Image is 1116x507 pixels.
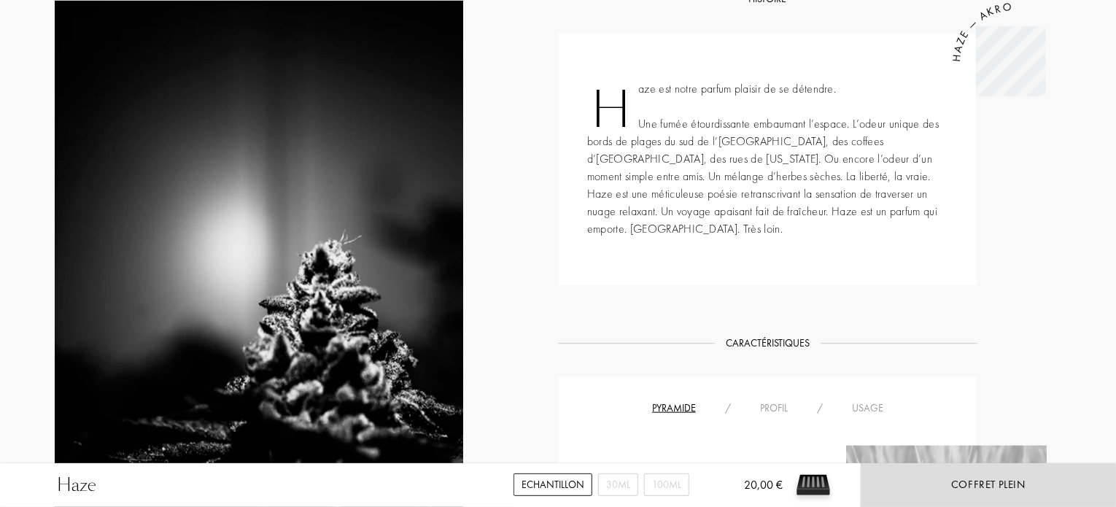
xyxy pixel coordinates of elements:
[837,400,898,416] div: Usage
[638,400,710,416] div: Pyramide
[710,400,745,416] div: /
[721,476,783,507] div: 20,00 €
[57,472,96,498] div: Haze
[745,400,802,416] div: Profil
[598,473,638,496] div: 30mL
[802,400,837,416] div: /
[558,33,977,285] div: Haze est notre parfum plaisir de se détendre. Une fumée étourdissante embaumant l’espace. L’odeur...
[644,473,689,496] div: 100mL
[791,463,835,507] img: sample box sommelier du parfum
[514,473,592,496] div: Echantillon
[951,476,1026,493] div: Coffret plein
